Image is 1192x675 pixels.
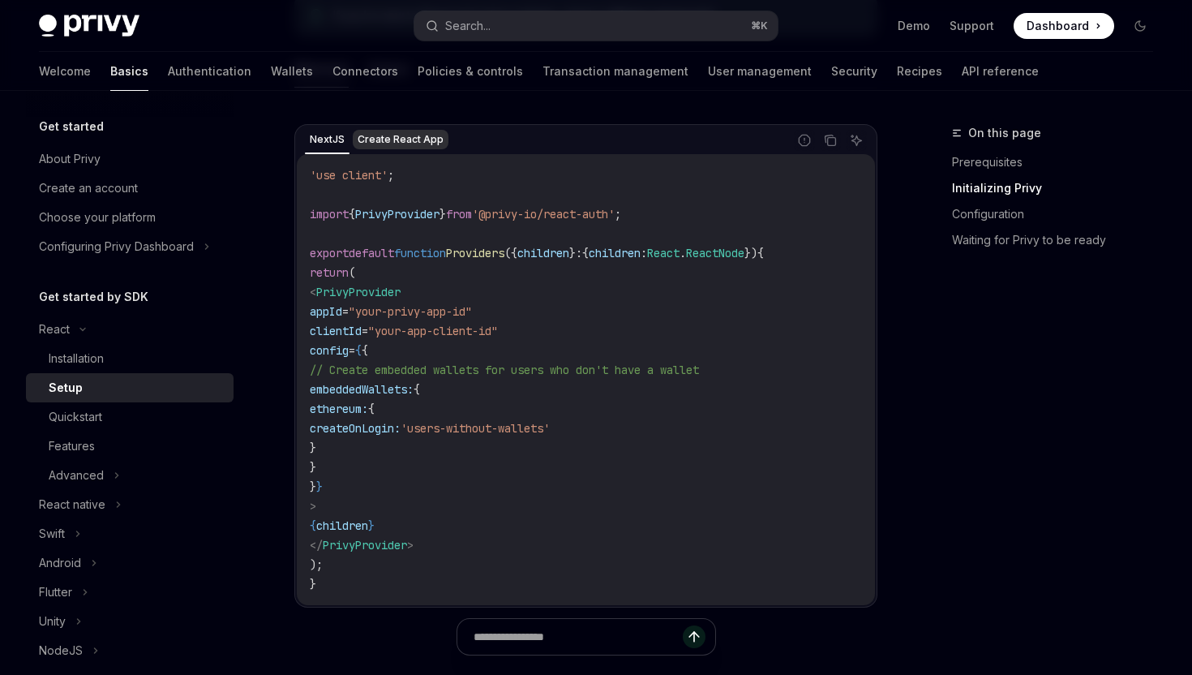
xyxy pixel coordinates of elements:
[569,246,576,260] span: }
[446,246,504,260] span: Providers
[388,168,394,183] span: ;
[310,460,316,475] span: }
[445,16,491,36] div: Search...
[414,11,777,41] button: Search...⌘K
[26,402,234,432] a: Quickstart
[49,407,102,427] div: Quickstart
[39,149,101,169] div: About Privy
[952,227,1166,253] a: Waiting for Privy to be ready
[576,246,582,260] span: :
[39,583,72,602] div: Flutter
[349,265,355,280] span: (
[846,130,867,151] button: Ask AI
[615,207,621,221] span: ;
[310,246,349,260] span: export
[310,577,316,591] span: }
[310,557,323,572] span: );
[952,149,1166,175] a: Prerequisites
[368,402,375,416] span: {
[898,18,930,34] a: Demo
[349,343,355,358] span: =
[110,52,148,91] a: Basics
[1127,13,1153,39] button: Toggle dark mode
[683,626,705,648] button: Send message
[310,479,316,494] span: }
[39,524,65,544] div: Swift
[1027,18,1089,34] span: Dashboard
[751,19,768,32] span: ⌘ K
[950,18,994,34] a: Support
[310,363,699,377] span: // Create embedded wallets for users who don't have a wallet
[418,52,523,91] a: Policies & controls
[26,344,234,373] a: Installation
[641,246,647,260] span: :
[316,479,323,494] span: }
[26,432,234,461] a: Features
[26,203,234,232] a: Choose your platform
[310,499,316,514] span: >
[472,207,615,221] span: '@privy-io/react-auth'
[310,324,362,338] span: clientId
[968,123,1041,143] span: On this page
[26,144,234,174] a: About Privy
[394,246,446,260] span: function
[323,538,407,552] span: PrivyProvider
[332,52,398,91] a: Connectors
[39,495,105,514] div: React native
[589,246,641,260] span: children
[794,130,815,151] button: Report incorrect code
[310,343,349,358] span: config
[39,117,104,136] h5: Get started
[310,518,316,533] span: {
[582,246,589,260] span: {
[414,382,420,397] span: {
[355,207,439,221] span: PrivyProvider
[39,208,156,227] div: Choose your platform
[310,421,401,436] span: createOnLogin:
[26,174,234,203] a: Create an account
[39,641,83,660] div: NodeJS
[517,246,569,260] span: children
[49,349,104,368] div: Installation
[316,285,401,299] span: PrivyProvider
[39,237,194,256] div: Configuring Privy Dashboard
[39,612,66,631] div: Unity
[39,15,139,37] img: dark logo
[39,320,70,339] div: React
[349,246,394,260] span: default
[310,207,349,221] span: import
[446,207,472,221] span: from
[39,52,91,91] a: Welcome
[39,553,81,573] div: Android
[831,52,877,91] a: Security
[353,130,448,149] div: Create React App
[368,324,498,338] span: "your-app-client-id"
[680,246,686,260] span: .
[897,52,942,91] a: Recipes
[310,402,368,416] span: ethereum:
[757,246,764,260] span: {
[305,130,349,149] div: NextJS
[168,52,251,91] a: Authentication
[368,518,375,533] span: }
[355,343,362,358] span: {
[439,207,446,221] span: }
[39,287,148,307] h5: Get started by SDK
[342,304,349,319] span: =
[504,246,517,260] span: ({
[1014,13,1114,39] a: Dashboard
[952,201,1166,227] a: Configuration
[744,246,757,260] span: })
[271,52,313,91] a: Wallets
[310,285,316,299] span: <
[962,52,1039,91] a: API reference
[542,52,688,91] a: Transaction management
[708,52,812,91] a: User management
[26,373,234,402] a: Setup
[362,343,368,358] span: {
[647,246,680,260] span: React
[316,518,368,533] span: children
[310,304,342,319] span: appId
[49,436,95,456] div: Features
[686,246,744,260] span: ReactNode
